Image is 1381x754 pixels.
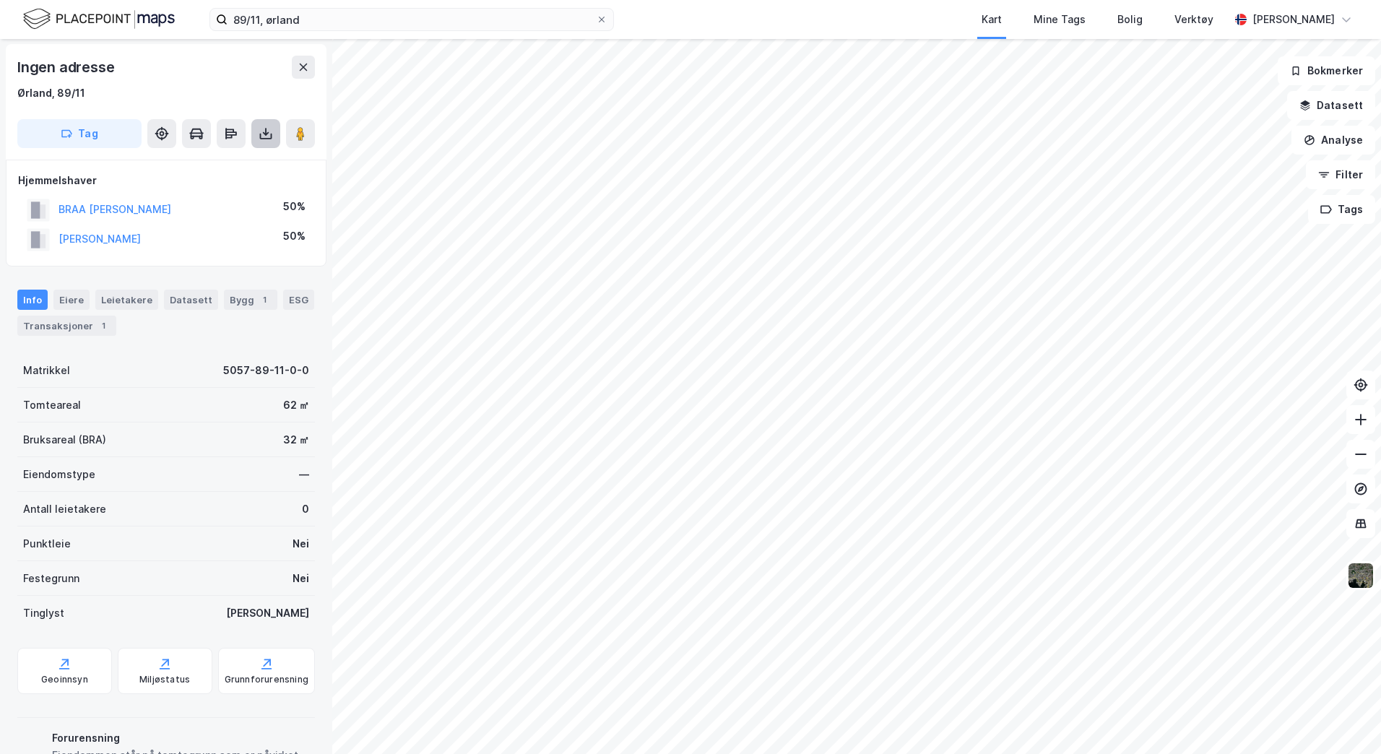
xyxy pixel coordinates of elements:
[17,56,117,79] div: Ingen adresse
[982,11,1002,28] div: Kart
[52,729,309,747] div: Forurensning
[18,172,314,189] div: Hjemmelshaver
[293,570,309,587] div: Nei
[283,290,314,310] div: ESG
[17,316,116,336] div: Transaksjoner
[1309,685,1381,754] iframe: Chat Widget
[283,227,306,245] div: 50%
[299,466,309,483] div: —
[23,466,95,483] div: Eiendomstype
[283,396,309,414] div: 62 ㎡
[17,119,142,148] button: Tag
[293,535,309,552] div: Nei
[53,290,90,310] div: Eiere
[1347,562,1374,589] img: 9k=
[139,674,190,685] div: Miljøstatus
[1117,11,1143,28] div: Bolig
[283,431,309,448] div: 32 ㎡
[23,6,175,32] img: logo.f888ab2527a4732fd821a326f86c7f29.svg
[228,9,596,30] input: Søk på adresse, matrikkel, gårdeiere, leietakere eller personer
[23,535,71,552] div: Punktleie
[1309,685,1381,754] div: Kontrollprogram for chat
[1252,11,1335,28] div: [PERSON_NAME]
[23,362,70,379] div: Matrikkel
[223,362,309,379] div: 5057-89-11-0-0
[23,604,64,622] div: Tinglyst
[1278,56,1375,85] button: Bokmerker
[1034,11,1086,28] div: Mine Tags
[96,318,111,333] div: 1
[1174,11,1213,28] div: Verktøy
[17,84,85,102] div: Ørland, 89/11
[23,431,106,448] div: Bruksareal (BRA)
[1291,126,1375,155] button: Analyse
[41,674,88,685] div: Geoinnsyn
[95,290,158,310] div: Leietakere
[23,500,106,518] div: Antall leietakere
[23,396,81,414] div: Tomteareal
[23,570,79,587] div: Festegrunn
[1306,160,1375,189] button: Filter
[226,604,309,622] div: [PERSON_NAME]
[283,198,306,215] div: 50%
[17,290,48,310] div: Info
[164,290,218,310] div: Datasett
[225,674,308,685] div: Grunnforurensning
[1287,91,1375,120] button: Datasett
[302,500,309,518] div: 0
[224,290,277,310] div: Bygg
[257,292,272,307] div: 1
[1308,195,1375,224] button: Tags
